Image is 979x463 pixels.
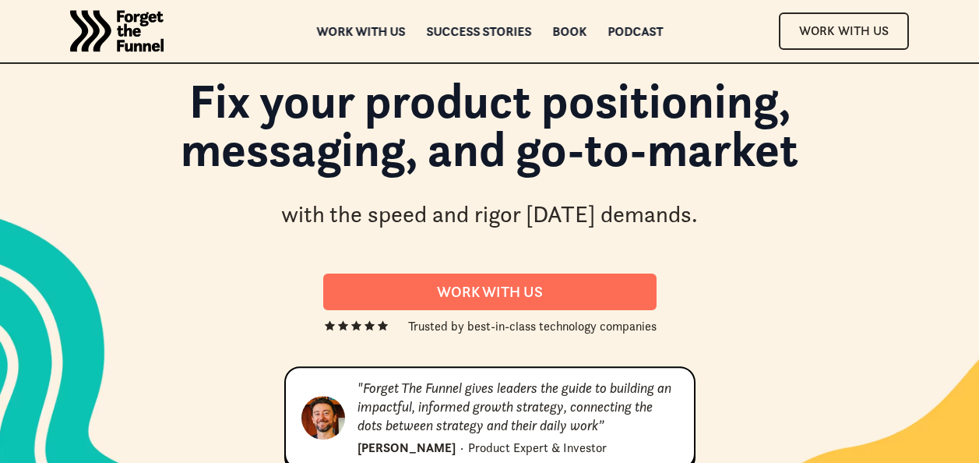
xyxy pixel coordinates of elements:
a: Success Stories [426,26,531,37]
a: Work With us [323,274,657,310]
h1: Fix your product positioning, messaging, and go-to-market [100,76,880,189]
div: Work With us [342,283,638,301]
div: Trusted by best-in-class technology companies [408,316,657,335]
div: with the speed and rigor [DATE] demands. [281,199,698,231]
a: Podcast [607,26,663,37]
a: Work with us [316,26,405,37]
div: Product Expert & Investor [468,439,607,458]
a: Work With Us [779,12,909,49]
div: "Forget The Funnel gives leaders the guide to building an impactful, informed growth strategy, co... [357,380,678,436]
div: [PERSON_NAME] [357,439,456,458]
a: Book [552,26,586,37]
div: · [460,439,463,458]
